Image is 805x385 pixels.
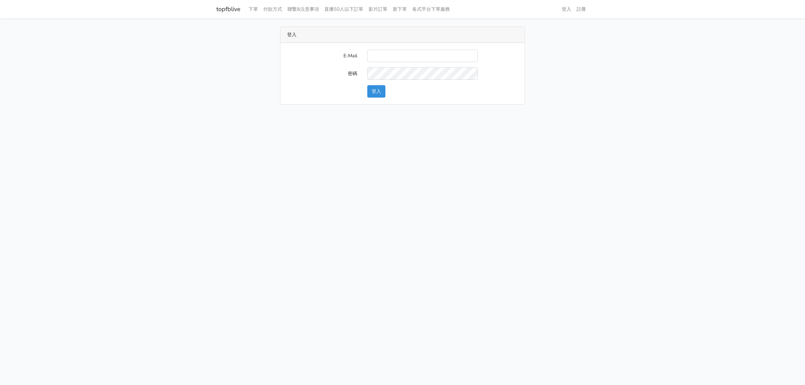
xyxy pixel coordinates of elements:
[322,3,366,16] a: 直播50人以下訂單
[559,3,574,16] a: 登入
[282,67,362,80] label: 密碼
[246,3,261,16] a: 下單
[285,3,322,16] a: 聯繫&注意事項
[367,85,385,98] button: 登入
[410,3,452,16] a: 各式平台下單服務
[280,27,525,43] div: 登入
[216,3,240,16] a: topfblive
[390,3,410,16] a: 新下單
[282,50,362,62] label: E-Mail
[261,3,285,16] a: 付款方式
[574,3,589,16] a: 註冊
[366,3,390,16] a: 影片訂單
